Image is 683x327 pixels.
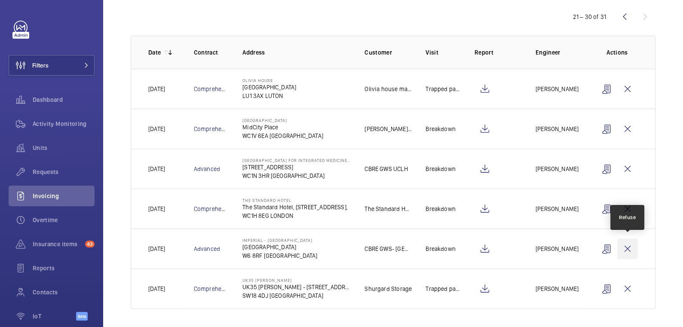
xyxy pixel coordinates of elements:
span: Activity Monitoring [33,119,95,128]
a: Advanced [194,165,220,172]
a: Comprehensive [194,86,236,92]
button: Filters [9,55,95,76]
p: SW18 4DJ [GEOGRAPHIC_DATA] [242,291,351,300]
p: Trapped passenger [426,85,461,93]
p: Breakdown [426,125,456,133]
p: Report [475,48,522,57]
p: Contract [194,48,229,57]
span: Invoicing [33,192,95,200]
p: Breakdown [426,165,456,173]
p: The Standard Hotel, [STREET_ADDRESS], [242,203,348,211]
span: Dashboard [33,95,95,104]
span: Contacts [33,288,95,296]
a: Advanced [194,245,220,252]
p: [PERSON_NAME] [536,125,579,133]
p: [DATE] [148,85,165,93]
p: The Standard Hotel - [PERSON_NAME] [364,205,412,213]
a: Comprehensive [194,205,236,212]
p: The Standard Hotel [242,198,348,203]
p: [PERSON_NAME] [536,284,579,293]
p: Visit [426,48,461,57]
p: Olivia house management limited [364,85,412,93]
p: [GEOGRAPHIC_DATA] [242,243,317,251]
span: 43 [85,241,95,248]
span: Requests [33,168,95,176]
p: Actions [597,48,638,57]
span: Insurance items [33,240,82,248]
p: WC1H 8EG LONDON [242,211,348,220]
p: [PERSON_NAME] [536,165,579,173]
div: Refuse [619,214,636,221]
span: Beta [76,312,88,321]
div: 21 – 30 of 31 [573,12,606,21]
span: Overtime [33,216,95,224]
a: Comprehensive [194,125,236,132]
p: [PERSON_NAME] [536,244,579,253]
span: IoT [33,312,76,321]
p: CBRE GWS- [GEOGRAPHIC_DATA] ([GEOGRAPHIC_DATA]) [364,244,412,253]
a: Comprehensive [194,285,236,292]
p: [DATE] [148,165,165,173]
p: [PERSON_NAME] [536,205,579,213]
p: [STREET_ADDRESS] [242,163,351,171]
p: [PERSON_NAME] [536,85,579,93]
p: MidCity Place [242,123,323,131]
p: Engineer [536,48,583,57]
p: [GEOGRAPHIC_DATA] for Integrated Medicine ([GEOGRAPHIC_DATA]) [242,158,351,163]
p: Breakdown [426,205,456,213]
p: UK35 [PERSON_NAME] [242,278,351,283]
p: Breakdown [426,244,456,253]
p: UK35 [PERSON_NAME] - [STREET_ADDRESS][PERSON_NAME] [242,283,351,291]
p: [DATE] [148,205,165,213]
p: Imperial - [GEOGRAPHIC_DATA] [242,238,317,243]
p: Date [148,48,161,57]
p: [GEOGRAPHIC_DATA] [242,118,323,123]
p: [GEOGRAPHIC_DATA] [242,83,296,92]
p: Shurgard Storage [364,284,412,293]
p: Address [242,48,351,57]
p: [DATE] [148,244,165,253]
p: [DATE] [148,125,165,133]
p: [PERSON_NAME] - [GEOGRAPHIC_DATA] [364,125,412,133]
p: WC1N 3HR [GEOGRAPHIC_DATA] [242,171,351,180]
p: Trapped passenger [426,284,461,293]
span: Filters [32,61,49,70]
span: Reports [33,264,95,272]
p: LU1 3AX LUTON [242,92,296,100]
span: Units [33,144,95,152]
p: W6 8RF [GEOGRAPHIC_DATA] [242,251,317,260]
p: CBRE GWS UCLH [364,165,407,173]
p: WC1V 6EA [GEOGRAPHIC_DATA] [242,131,323,140]
p: Customer [364,48,412,57]
p: Olivia House [242,78,296,83]
p: [DATE] [148,284,165,293]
